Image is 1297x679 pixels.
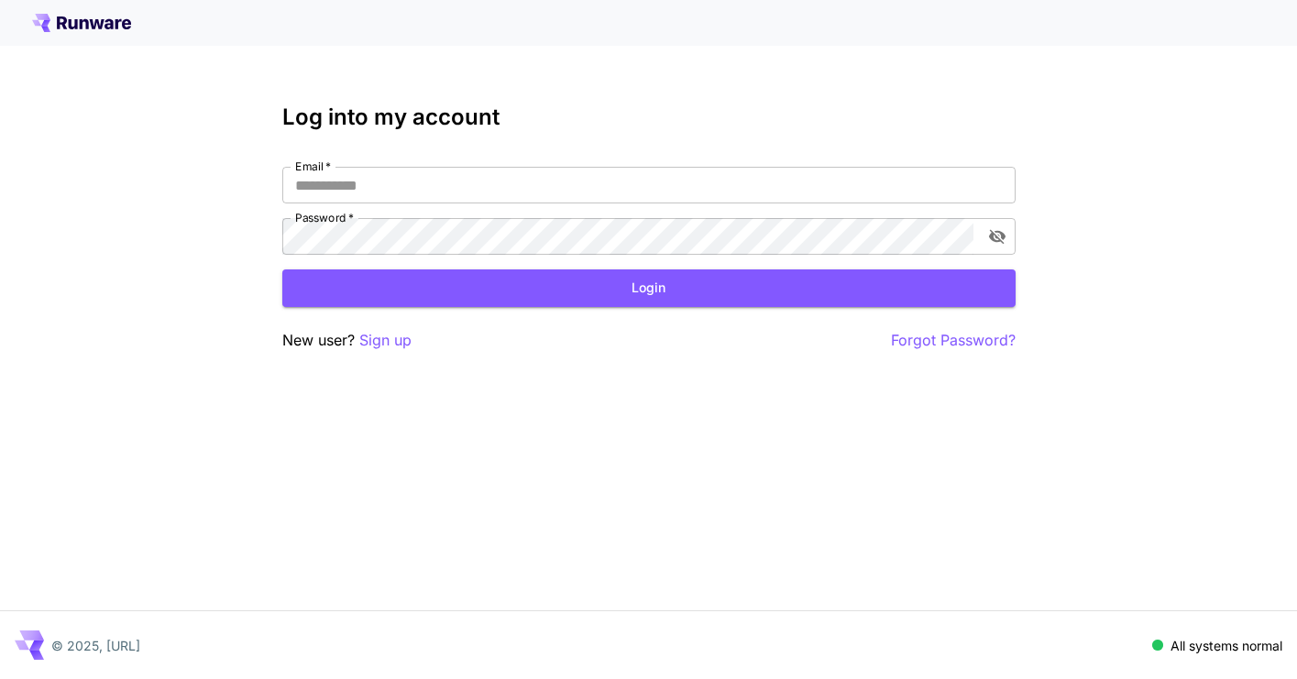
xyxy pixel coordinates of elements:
[891,329,1016,352] button: Forgot Password?
[1171,636,1282,655] p: All systems normal
[282,104,1016,130] h3: Log into my account
[981,220,1014,253] button: toggle password visibility
[359,329,412,352] button: Sign up
[51,636,140,655] p: © 2025, [URL]
[295,210,354,225] label: Password
[282,329,412,352] p: New user?
[295,159,331,174] label: Email
[282,269,1016,307] button: Login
